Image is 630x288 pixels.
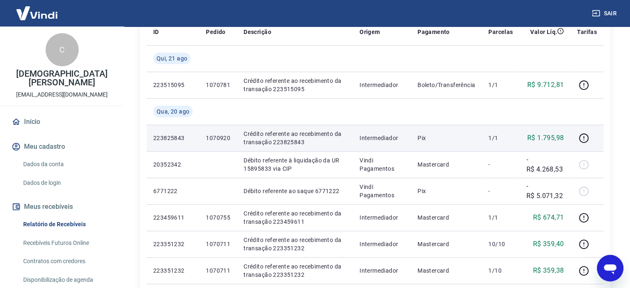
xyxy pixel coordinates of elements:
[244,209,346,226] p: Crédito referente ao recebimento da transação 223459611
[418,81,475,89] p: Boleto/Transferência
[360,81,404,89] p: Intermediador
[488,213,513,222] p: 1/1
[157,107,189,116] span: Qua, 20 ago
[360,183,404,199] p: Vindi Pagamentos
[488,28,513,36] p: Parcelas
[526,181,564,201] p: -R$ 5.071,32
[20,174,114,191] a: Dados de login
[46,33,79,66] div: C
[488,240,513,248] p: 10/10
[597,255,623,281] iframe: Botão para abrir a janela de mensagens
[488,266,513,275] p: 1/10
[20,235,114,252] a: Recebíveis Futuros Online
[244,262,346,279] p: Crédito referente ao recebimento da transação 223351232
[488,134,513,142] p: 1/1
[153,266,193,275] p: 223351232
[418,160,475,169] p: Mastercard
[153,240,193,248] p: 223351232
[20,253,114,270] a: Contratos com credores
[488,160,513,169] p: -
[153,81,193,89] p: 223515095
[244,28,271,36] p: Descrição
[10,0,64,26] img: Vindi
[153,213,193,222] p: 223459611
[418,266,475,275] p: Mastercard
[418,240,475,248] p: Mastercard
[153,134,193,142] p: 223825843
[244,236,346,252] p: Crédito referente ao recebimento da transação 223351232
[590,6,620,21] button: Sair
[533,266,564,276] p: R$ 359,38
[206,213,230,222] p: 1070755
[153,28,159,36] p: ID
[153,187,193,195] p: 6771222
[530,28,557,36] p: Valor Líq.
[10,113,114,131] a: Início
[533,239,564,249] p: R$ 359,40
[533,213,564,223] p: R$ 674,71
[577,28,597,36] p: Tarifas
[206,240,230,248] p: 1070711
[418,28,450,36] p: Pagamento
[527,133,564,143] p: R$ 1.795,98
[418,134,475,142] p: Pix
[360,156,404,173] p: Vindi Pagamentos
[153,160,193,169] p: 20352342
[360,28,380,36] p: Origem
[157,54,187,63] span: Qui, 21 ago
[488,187,513,195] p: -
[20,156,114,173] a: Dados da conta
[526,155,564,174] p: -R$ 4.268,53
[206,81,230,89] p: 1070781
[360,134,404,142] p: Intermediador
[206,28,225,36] p: Pedido
[20,216,114,233] a: Relatório de Recebíveis
[7,70,117,87] p: [DEMOGRAPHIC_DATA][PERSON_NAME]
[360,240,404,248] p: Intermediador
[360,266,404,275] p: Intermediador
[527,80,564,90] p: R$ 9.712,81
[16,90,108,99] p: [EMAIL_ADDRESS][DOMAIN_NAME]
[244,77,346,93] p: Crédito referente ao recebimento da transação 223515095
[418,213,475,222] p: Mastercard
[418,187,475,195] p: Pix
[244,156,346,173] p: Débito referente à liquidação da UR 15895833 via CIP
[244,130,346,146] p: Crédito referente ao recebimento da transação 223825843
[488,81,513,89] p: 1/1
[206,134,230,142] p: 1070920
[206,266,230,275] p: 1070711
[244,187,346,195] p: Débito referente ao saque 6771222
[10,138,114,156] button: Meu cadastro
[10,198,114,216] button: Meus recebíveis
[360,213,404,222] p: Intermediador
